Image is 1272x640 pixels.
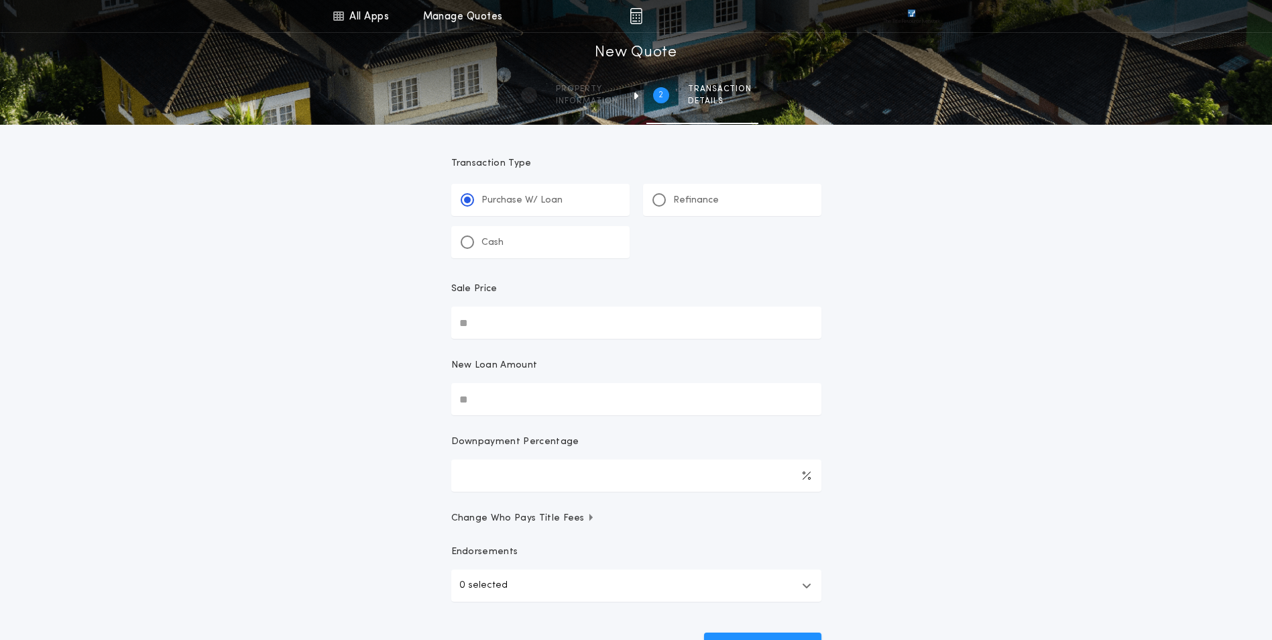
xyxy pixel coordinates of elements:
input: New Loan Amount [451,383,821,415]
p: New Loan Amount [451,359,538,372]
p: Downpayment Percentage [451,435,579,449]
h2: 2 [658,90,663,101]
span: Property [556,84,618,95]
p: Cash [481,236,504,250]
img: vs-icon [883,9,939,23]
p: Endorsements [451,545,821,559]
span: Transaction [688,84,752,95]
span: details [688,96,752,107]
input: Downpayment Percentage [451,460,821,492]
h1: New Quote [595,42,677,64]
p: 0 selected [459,578,508,594]
p: Sale Price [451,282,498,296]
span: information [556,96,618,107]
p: Refinance [673,194,719,207]
p: Transaction Type [451,157,821,170]
span: Change Who Pays Title Fees [451,512,595,525]
button: Change Who Pays Title Fees [451,512,821,525]
img: img [630,8,642,24]
p: Purchase W/ Loan [481,194,563,207]
button: 0 selected [451,570,821,602]
input: Sale Price [451,307,821,339]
